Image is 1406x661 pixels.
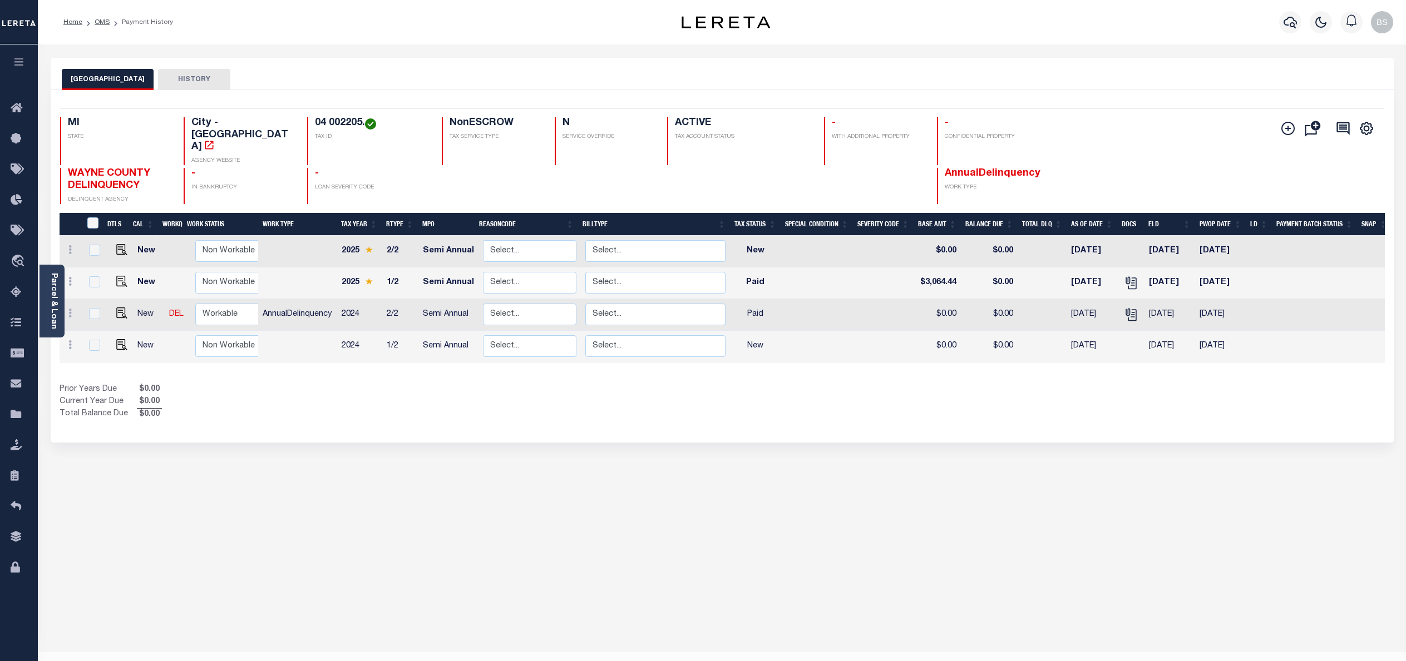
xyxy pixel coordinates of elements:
[832,133,923,141] p: WITH ADDITIONAL PROPERTY
[1018,213,1067,236] th: Total DLQ: activate to sort column ascending
[1195,267,1246,299] td: [DATE]
[191,157,294,165] p: AGENCY WEBSITE
[682,16,771,28] img: logo-dark.svg
[60,213,81,236] th: &nbsp;&nbsp;&nbsp;&nbsp;&nbsp;&nbsp;&nbsp;&nbsp;&nbsp;&nbsp;
[50,273,57,329] a: Parcel & Loan
[1067,267,1118,299] td: [DATE]
[1371,11,1393,33] img: svg+xml;base64,PHN2ZyB4bWxucz0iaHR0cDovL3d3dy53My5vcmcvMjAwMC9zdmciIHBvaW50ZXItZXZlbnRzPSJub25lIi...
[133,299,164,331] td: New
[914,267,961,299] td: $3,064.44
[68,133,170,141] p: STATE
[63,19,82,26] a: Home
[1144,267,1195,299] td: [DATE]
[1357,213,1391,236] th: SNAP: activate to sort column ascending
[418,213,475,236] th: MPO
[191,183,294,192] p: IN BANKRUPTCY
[81,213,103,236] th: &nbsp;
[832,118,836,128] span: -
[1195,236,1246,267] td: [DATE]
[945,168,1040,178] span: AnnualDelinquency
[961,331,1018,362] td: $0.00
[382,267,418,299] td: 1/2
[914,236,961,267] td: $0.00
[961,267,1018,299] td: $0.00
[961,213,1018,236] th: Balance Due: activate to sort column ascending
[95,19,110,26] a: OMS
[158,69,230,90] button: HISTORY
[418,331,478,362] td: Semi Annual
[1195,331,1246,362] td: [DATE]
[60,408,137,420] td: Total Balance Due
[258,213,337,236] th: Work Type
[337,213,382,236] th: Tax Year: activate to sort column ascending
[129,213,158,236] th: CAL: activate to sort column ascending
[914,299,961,331] td: $0.00
[382,331,418,362] td: 1/2
[914,213,961,236] th: Base Amt: activate to sort column ascending
[382,236,418,267] td: 2/2
[110,17,173,27] li: Payment History
[337,236,382,267] td: 2025
[961,236,1018,267] td: $0.00
[365,246,373,254] img: Star.svg
[337,267,382,299] td: 2025
[945,118,949,128] span: -
[730,267,781,299] td: Paid
[365,278,373,285] img: Star.svg
[563,133,654,141] p: SERVICE OVERRIDE
[1144,213,1195,236] th: ELD: activate to sort column ascending
[1067,236,1118,267] td: [DATE]
[68,117,170,130] h4: MI
[60,384,137,396] td: Prior Years Due
[191,168,195,178] span: -
[914,331,961,362] td: $0.00
[137,396,162,408] span: $0.00
[450,117,541,130] h4: NonESCROW
[382,299,418,331] td: 2/2
[853,213,914,236] th: Severity Code: activate to sort column ascending
[137,409,162,421] span: $0.00
[781,213,853,236] th: Special Condition: activate to sort column ascending
[60,396,137,408] td: Current Year Due
[315,133,428,141] p: TAX ID
[1144,236,1195,267] td: [DATE]
[418,236,478,267] td: Semi Annual
[169,310,184,318] a: DEL
[103,213,129,236] th: DTLS
[315,117,428,130] h4: 04 002205.
[945,133,1047,141] p: CONFIDENTIAL PROPERTY
[382,213,418,236] th: RType: activate to sort column ascending
[945,183,1047,192] p: WORK TYPE
[68,168,150,191] span: WAYNE COUNTY DELINQUENCY
[158,213,182,236] th: WorkQ
[730,236,781,267] td: New
[191,117,294,153] h4: City - [GEOGRAPHIC_DATA]
[182,213,258,236] th: Work Status
[1067,331,1118,362] td: [DATE]
[1067,213,1118,236] th: As of Date: activate to sort column ascending
[730,299,781,331] td: Paid
[730,331,781,362] td: New
[1195,299,1246,331] td: [DATE]
[961,299,1018,331] td: $0.00
[11,255,28,269] i: travel_explore
[675,117,811,130] h4: ACTIVE
[450,133,541,141] p: TAX SERVICE TYPE
[315,168,319,178] span: -
[337,299,382,331] td: 2024
[258,299,337,331] td: AnnualDelinquency
[1272,213,1357,236] th: Payment Batch Status: activate to sort column ascending
[137,384,162,396] span: $0.00
[1144,299,1195,331] td: [DATE]
[1117,213,1144,236] th: Docs
[563,117,654,130] h4: N
[578,213,730,236] th: BillType: activate to sort column ascending
[418,267,478,299] td: Semi Annual
[1195,213,1246,236] th: PWOP Date: activate to sort column ascending
[337,331,382,362] td: 2024
[730,213,781,236] th: Tax Status: activate to sort column ascending
[133,267,164,299] td: New
[133,236,164,267] td: New
[1067,299,1118,331] td: [DATE]
[68,196,170,204] p: DELINQUENT AGENCY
